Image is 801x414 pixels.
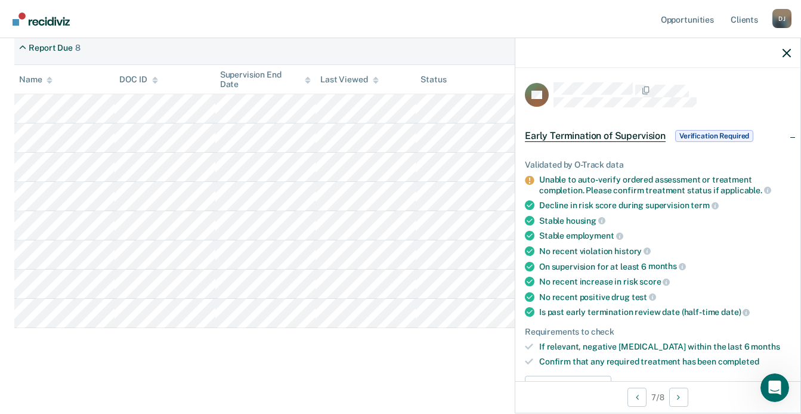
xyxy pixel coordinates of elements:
button: Profile dropdown button [772,9,791,28]
div: D J [772,9,791,28]
div: No recent increase in risk [539,276,791,287]
div: Stable [539,215,791,226]
span: months [751,342,780,351]
div: Stable [539,230,791,241]
div: Decline in risk score during supervision [539,200,791,211]
span: date) [721,307,750,317]
span: Early Termination of Supervision [525,130,666,142]
button: Next Opportunity [669,388,688,407]
button: Update eligibility [525,376,611,400]
span: Verification Required [675,130,753,142]
div: Is past early termination review date (half-time [539,307,791,317]
div: Unable to auto-verify ordered assessment or treatment completion. Please confirm treatment status... [539,175,791,195]
div: Last Viewed [320,75,378,85]
div: Early Termination of SupervisionVerification Required [515,117,800,155]
img: Recidiviz [13,13,70,26]
div: If relevant, negative [MEDICAL_DATA] within the last 6 [539,342,791,352]
div: Name [19,75,52,85]
span: months [648,261,686,271]
div: Validated by O-Track data [525,160,791,170]
span: history [614,246,651,256]
div: Confirm that any required treatment has been [539,357,791,367]
div: On supervision for at least 6 [539,261,791,272]
div: Requirements to check [525,327,791,337]
div: 8 [75,43,81,53]
div: Report Due [29,43,73,53]
span: score [639,277,670,286]
span: term [691,200,718,210]
div: No recent positive drug [539,292,791,302]
div: 7 / 8 [515,381,800,413]
button: Previous Opportunity [627,388,647,407]
div: DOC ID [119,75,157,85]
span: completed [718,357,759,366]
div: Status [420,75,446,85]
span: employment [566,231,623,240]
span: housing [566,216,605,225]
span: test [632,292,656,302]
div: No recent violation [539,246,791,257]
iframe: Intercom live chat [760,373,789,402]
div: Supervision End Date [220,70,311,90]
